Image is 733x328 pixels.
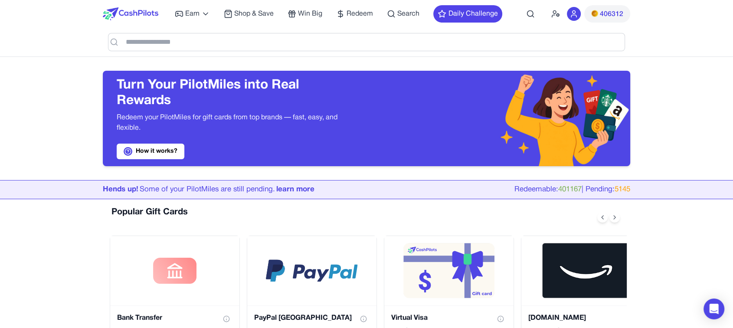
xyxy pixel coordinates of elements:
[347,9,373,19] span: Redeem
[103,184,314,195] div: Some of your PilotMiles are still pending.
[542,243,630,298] img: /default-reward-image.png
[366,71,630,166] img: Header decoration
[103,186,138,193] span: Hends up!
[584,5,630,23] button: PMs406312
[117,313,162,323] h3: Bank Transfer
[185,9,200,19] span: Earn
[615,186,630,193] span: 5145
[175,9,210,19] a: Earn
[298,9,322,19] span: Win Big
[704,298,724,319] div: Open Intercom Messenger
[558,186,582,193] span: 401167
[357,313,370,325] button: Show gift card information
[336,9,373,19] a: Redeem
[276,186,314,193] a: learn more
[600,9,623,20] span: 406312
[591,10,598,17] img: PMs
[397,9,419,19] span: Search
[153,258,196,284] img: /default-reward-image.png
[103,7,158,20] img: CashPilots Logo
[403,243,494,298] img: default-reward-image.png
[391,313,428,323] h3: Virtual Visa
[514,184,630,195] div: Redeemable: | Pending:
[528,313,586,323] h3: [DOMAIN_NAME]
[220,313,232,325] button: Show gift card information
[494,313,507,325] button: Show gift card information
[117,112,353,133] p: Redeem your PilotMiles for gift cards from top brands — fast, easy, and flexible.
[387,9,419,19] a: Search
[234,9,274,19] span: Shop & Save
[266,259,358,282] img: /default-reward-image.png
[117,78,353,109] h3: Turn Your PilotMiles into Real Rewards
[433,5,502,23] button: Daily Challenge
[111,206,188,218] h2: Popular Gift Cards
[254,313,352,323] h3: PayPal [GEOGRAPHIC_DATA]
[117,144,184,159] a: How it works?
[288,9,322,19] a: Win Big
[224,9,274,19] a: Shop & Save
